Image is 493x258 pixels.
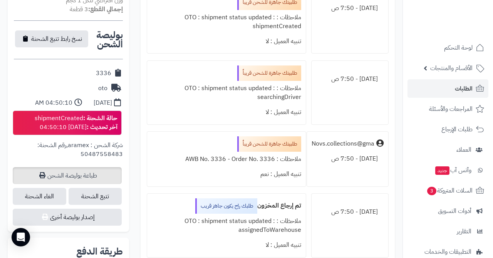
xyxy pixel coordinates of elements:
[76,247,123,256] h2: طريقة الدفع
[441,21,486,37] img: logo-2.png
[195,198,257,214] div: طلبك راح يكون جاهز قريب
[152,214,301,238] div: ملاحظات : OTO : shipment status updated : assignedToWarehouse
[69,188,122,205] a: تتبع الشحنة
[407,222,488,241] a: التقارير
[14,141,123,168] div: ,
[407,39,488,57] a: لوحة التحكم
[37,141,123,159] span: رقم الشحنة: 50487558483
[68,141,123,150] span: شركة الشحن : aramex
[96,69,111,78] div: 3336
[434,165,471,176] span: وآتس آب
[13,188,66,205] span: الغاء الشحنة
[237,136,301,152] div: طلبيتك جاهزة للشحن قريباً
[31,34,82,44] span: نسخ رابط تتبع الشحنة
[98,84,107,93] div: oto
[13,209,122,226] button: إصدار بوليصة أخرى
[441,124,473,135] span: طلبات الإرجاع
[152,238,301,253] div: تنبيه العميل : لا
[152,152,301,167] div: ملاحظات : AWB No. 3336 - Order No. 3336
[94,99,112,107] div: [DATE]
[312,151,384,166] div: [DATE] - 7:50 ص
[152,167,301,182] div: تنبيه العميل : نعم
[407,202,488,220] a: أدوات التسويق
[407,181,488,200] a: السلات المتروكة3
[35,99,72,107] div: 04:50:10 AM
[430,63,473,74] span: الأقسام والمنتجات
[438,206,471,216] span: أدوات التسويق
[152,105,301,120] div: تنبيه العميل : لا
[407,120,488,139] a: طلبات الإرجاع
[237,65,301,81] div: طلبيتك جاهزة للشحن قريباً
[407,141,488,159] a: العملاء
[427,187,436,195] span: 3
[407,79,488,98] a: الطلبات
[15,30,88,47] button: نسخ رابط تتبع الشحنة
[13,167,122,184] a: طباعة بوليصة الشحن
[407,161,488,179] a: وآتس آبجديد
[70,5,123,14] small: 3 قطعة
[407,100,488,118] a: المراجعات والأسئلة
[455,83,473,94] span: الطلبات
[257,201,301,210] b: تم إرجاع المخزون
[88,5,123,14] strong: إجمالي القطع:
[312,139,374,148] div: Novs.collections@gma
[444,42,473,53] span: لوحة التحكم
[426,185,473,196] span: السلات المتروكة
[12,228,30,246] div: Open Intercom Messenger
[83,114,117,123] strong: حالة الشحنة :
[152,10,301,34] div: ملاحظات : OTO : shipment status updated : shipmentCreated
[424,246,471,257] span: التطبيقات والخدمات
[435,166,449,175] span: جديد
[152,81,301,105] div: ملاحظات : OTO : shipment status updated : searchingDriver
[316,1,384,16] div: [DATE] - 7:50 ص
[429,104,473,114] span: المراجعات والأسئلة
[456,144,471,155] span: العملاء
[457,226,471,237] span: التقارير
[152,34,301,49] div: تنبيه العميل : لا
[35,114,117,132] div: shipmentCreated [DATE] 04:50:10
[316,72,384,87] div: [DATE] - 7:50 ص
[316,204,384,219] div: [DATE] - 7:50 ص
[89,30,123,49] h2: بوليصة الشحن
[87,122,117,132] strong: آخر تحديث :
